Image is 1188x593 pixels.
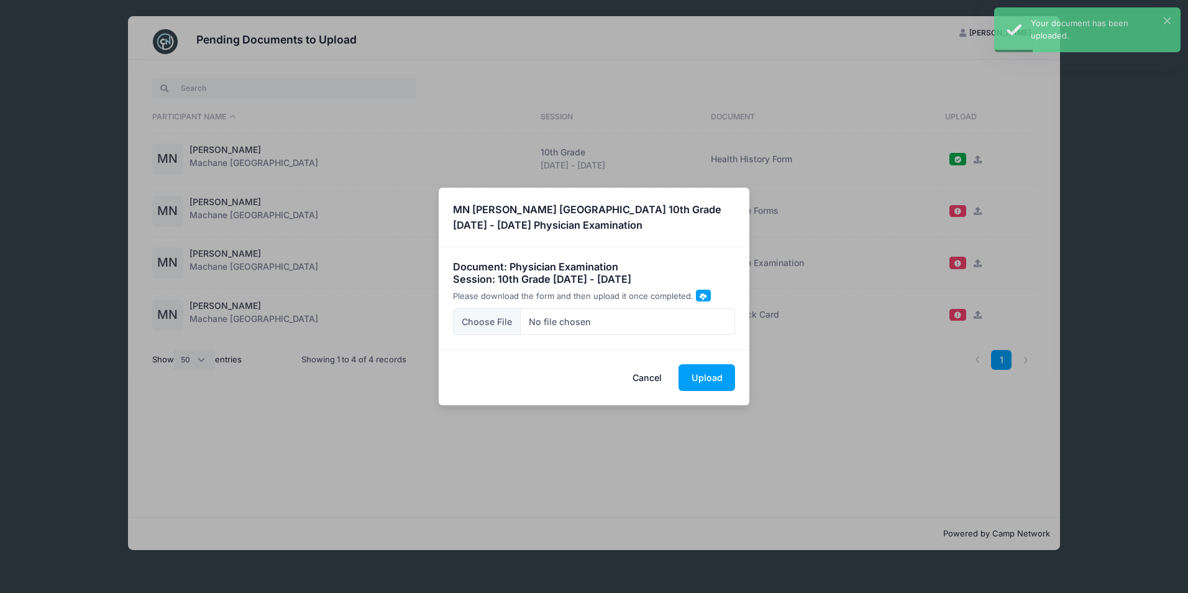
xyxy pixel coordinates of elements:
button: Upload [679,364,735,391]
button: × [1164,17,1171,24]
span: Please download the form and then upload it once completed. [453,291,693,301]
div: Your document has been uploaded. [1031,17,1171,42]
h4: Document: Physician Examination Session: 10th Grade [DATE] - [DATE] [453,261,736,285]
strong: MN [PERSON_NAME] [GEOGRAPHIC_DATA] 10th Grade [DATE] - [DATE] Physician Examination [453,203,721,231]
button: Cancel [620,364,675,391]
